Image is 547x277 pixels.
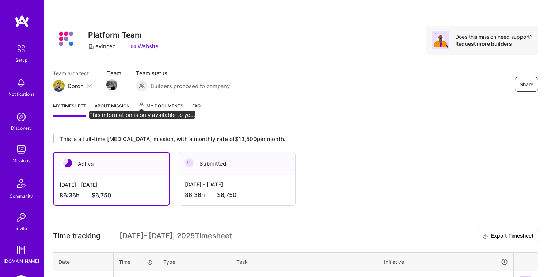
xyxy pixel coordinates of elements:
div: Time [119,258,153,266]
span: $6,750 [92,191,111,199]
div: This is a full-time [MEDICAL_DATA] mission, with a monthly rate of $13,500 per month. [53,134,518,143]
div: [DOMAIN_NAME] [4,257,39,265]
img: logo [15,15,29,28]
span: Team status [136,69,230,77]
button: Share [515,77,538,92]
span: Team architect [53,69,92,77]
a: My Documents [138,102,183,117]
span: Share [520,81,533,88]
img: teamwork [14,142,29,157]
img: bell [14,76,29,90]
img: Team Architect [53,80,65,92]
button: Export Timesheet [478,229,538,243]
i: icon Mail [87,83,92,89]
img: Builders proposed to company [136,80,148,92]
img: Company Logo [53,26,79,52]
span: Builders proposed to company [151,82,230,90]
div: Missions [12,157,30,164]
div: Setup [15,56,27,64]
a: FAQ [192,102,201,117]
span: $6,750 [217,191,236,199]
div: Doron [68,82,84,90]
th: Type [158,252,231,271]
span: My Documents [138,102,183,110]
i: icon Download [482,232,488,240]
img: Submitted [185,158,194,167]
th: Task [231,252,379,271]
span: Team [107,69,121,77]
th: Date [53,252,114,271]
div: Community [10,192,33,200]
h3: Platform Team [88,30,159,39]
div: [DATE] - [DATE] [60,181,163,189]
img: setup [14,41,29,56]
a: My timesheet [53,102,86,117]
img: Community [12,175,30,192]
div: Initiative [384,258,508,266]
img: Active [63,159,72,167]
div: Request more builders [455,40,532,47]
img: Invite [14,210,29,225]
div: Notifications [8,90,34,98]
div: 86:36 h [185,191,289,199]
img: guide book [14,243,29,257]
span: Time tracking [53,231,100,240]
div: 86:36 h [60,191,163,199]
div: Discovery [11,124,32,132]
span: [DATE] - [DATE] , 2025 Timesheet [119,231,232,240]
a: About Mission [95,102,130,117]
img: discovery [14,110,29,124]
div: Does this mission need support? [455,33,532,40]
a: Team Member Avatar [107,79,117,91]
img: Team Member Avatar [106,79,117,90]
i: icon CompanyGray [88,43,94,49]
img: Avatar [432,31,449,49]
div: Invite [16,225,27,232]
a: Website [130,42,159,50]
div: evinced [88,42,116,50]
div: [DATE] - [DATE] [185,181,289,188]
div: Active [54,153,169,175]
div: Submitted [179,152,295,175]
